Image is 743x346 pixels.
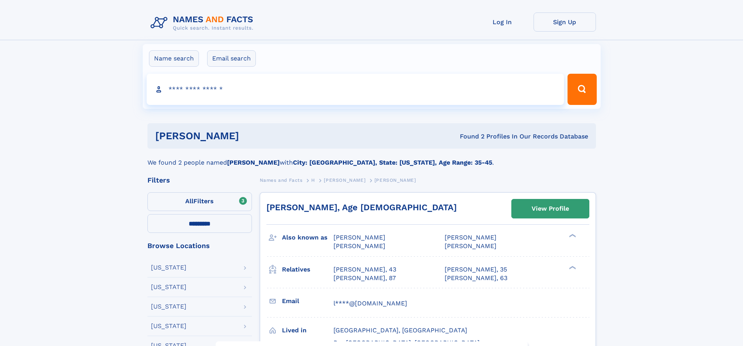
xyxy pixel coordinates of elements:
[147,242,252,249] div: Browse Locations
[333,265,396,274] a: [PERSON_NAME], 43
[282,231,333,244] h3: Also known as
[445,242,497,250] span: [PERSON_NAME]
[151,303,186,310] div: [US_STATE]
[151,264,186,271] div: [US_STATE]
[445,234,497,241] span: [PERSON_NAME]
[567,265,576,270] div: ❯
[532,200,569,218] div: View Profile
[147,12,260,34] img: Logo Names and Facts
[147,192,252,211] label: Filters
[333,274,396,282] a: [PERSON_NAME], 87
[149,50,199,67] label: Name search
[324,175,365,185] a: [PERSON_NAME]
[293,159,492,166] b: City: [GEOGRAPHIC_DATA], State: [US_STATE], Age Range: 35-45
[227,159,280,166] b: [PERSON_NAME]
[185,197,193,205] span: All
[282,324,333,337] h3: Lived in
[349,132,588,141] div: Found 2 Profiles In Our Records Database
[333,242,385,250] span: [PERSON_NAME]
[151,284,186,290] div: [US_STATE]
[282,263,333,276] h3: Relatives
[147,177,252,184] div: Filters
[374,177,416,183] span: [PERSON_NAME]
[445,274,507,282] a: [PERSON_NAME], 63
[147,149,596,167] div: We found 2 people named with .
[333,234,385,241] span: [PERSON_NAME]
[445,265,507,274] a: [PERSON_NAME], 35
[567,233,576,238] div: ❯
[266,202,457,212] a: [PERSON_NAME], Age [DEMOGRAPHIC_DATA]
[282,295,333,308] h3: Email
[155,131,349,141] h1: [PERSON_NAME]
[324,177,365,183] span: [PERSON_NAME]
[311,177,315,183] span: H
[260,175,303,185] a: Names and Facts
[147,74,564,105] input: search input
[567,74,596,105] button: Search Button
[333,326,467,334] span: [GEOGRAPHIC_DATA], [GEOGRAPHIC_DATA]
[151,323,186,329] div: [US_STATE]
[311,175,315,185] a: H
[534,12,596,32] a: Sign Up
[471,12,534,32] a: Log In
[207,50,256,67] label: Email search
[512,199,589,218] a: View Profile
